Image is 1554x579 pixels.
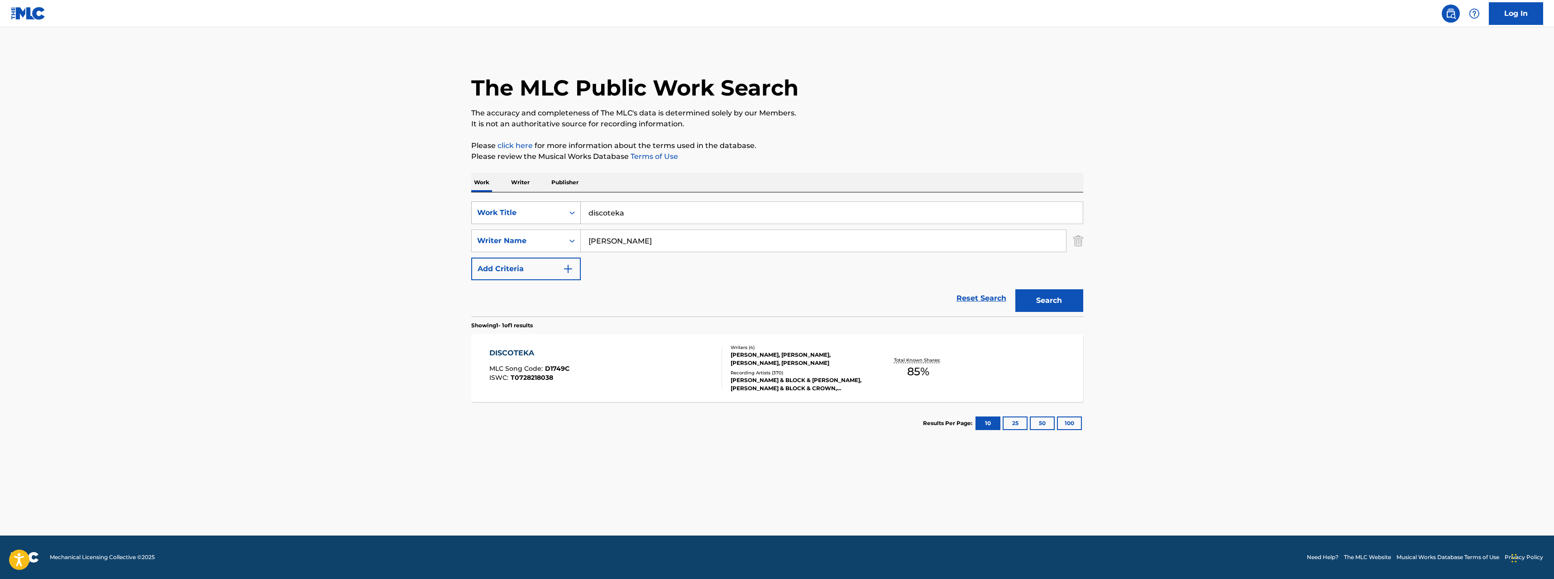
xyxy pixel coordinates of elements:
[511,373,553,382] span: T0728218038
[545,364,569,373] span: D1749C
[471,151,1083,162] p: Please review the Musical Works Database
[471,334,1083,402] a: DISCOTEKAMLC Song Code:D1749CISWC:T0728218038Writers (4)[PERSON_NAME], [PERSON_NAME], [PERSON_NAM...
[907,364,929,380] span: 85 %
[1511,545,1517,572] div: Drag
[1505,553,1543,561] a: Privacy Policy
[1396,553,1499,561] a: Musical Works Database Terms of Use
[489,364,545,373] span: MLC Song Code :
[1489,2,1543,25] a: Log In
[471,258,581,280] button: Add Criteria
[477,207,559,218] div: Work Title
[471,173,492,192] p: Work
[894,357,942,364] p: Total Known Shares:
[471,74,799,101] h1: The MLC Public Work Search
[549,173,581,192] p: Publisher
[923,419,975,427] p: Results Per Page:
[1465,5,1483,23] div: Help
[731,351,867,367] div: [PERSON_NAME], [PERSON_NAME], [PERSON_NAME], [PERSON_NAME]
[471,108,1083,119] p: The accuracy and completeness of The MLC's data is determined solely by our Members.
[1469,8,1480,19] img: help
[731,344,867,351] div: Writers ( 4 )
[731,376,867,392] div: [PERSON_NAME] & BLOCK & [PERSON_NAME], [PERSON_NAME] & BLOCK & CROWN, [PERSON_NAME] & BLOCK & CRO...
[471,140,1083,151] p: Please for more information about the terms used in the database.
[477,235,559,246] div: Writer Name
[1442,5,1460,23] a: Public Search
[11,552,39,563] img: logo
[1003,416,1028,430] button: 25
[1015,289,1083,312] button: Search
[1030,416,1055,430] button: 50
[1445,8,1456,19] img: search
[952,288,1011,308] a: Reset Search
[50,553,155,561] span: Mechanical Licensing Collective © 2025
[508,173,532,192] p: Writer
[471,119,1083,129] p: It is not an authoritative source for recording information.
[471,201,1083,316] form: Search Form
[629,152,678,161] a: Terms of Use
[1344,553,1391,561] a: The MLC Website
[731,369,867,376] div: Recording Artists ( 370 )
[489,373,511,382] span: ISWC :
[1509,536,1554,579] iframe: Chat Widget
[1073,230,1083,252] img: Delete Criterion
[1307,553,1339,561] a: Need Help?
[975,416,1000,430] button: 10
[1057,416,1082,430] button: 100
[489,348,569,359] div: DISCOTEKA
[497,141,533,150] a: click here
[563,263,574,274] img: 9d2ae6d4665cec9f34b9.svg
[471,321,533,330] p: Showing 1 - 1 of 1 results
[11,7,46,20] img: MLC Logo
